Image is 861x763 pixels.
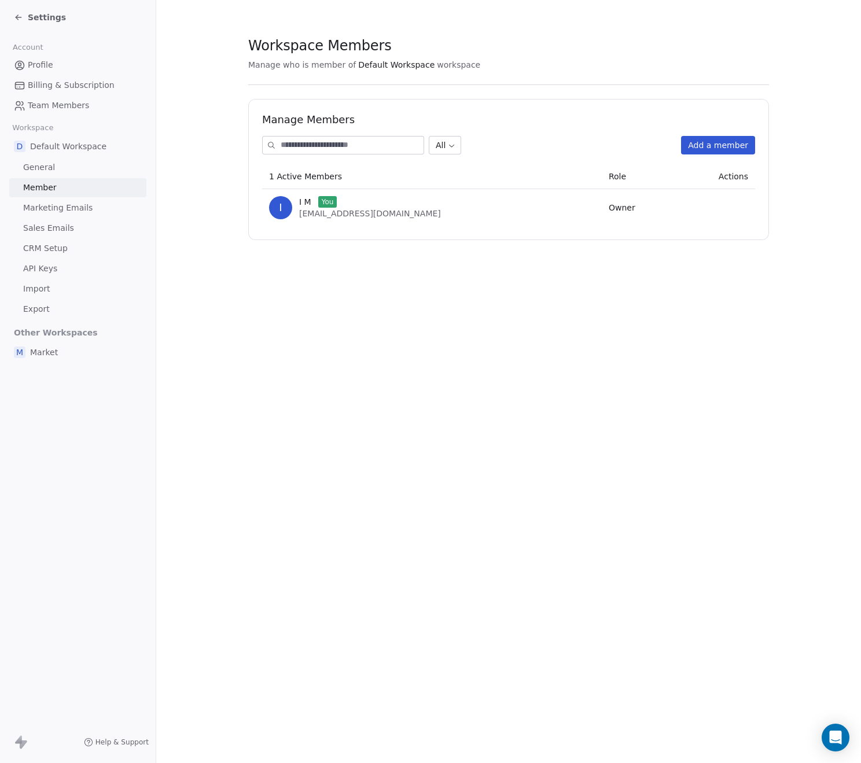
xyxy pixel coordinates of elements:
span: workspace [437,59,480,71]
span: You [318,196,337,208]
a: CRM Setup [9,239,146,258]
a: API Keys [9,259,146,278]
span: Profile [28,59,53,71]
span: Market [30,347,58,358]
span: Sales Emails [23,222,74,234]
span: Marketing Emails [23,202,93,214]
span: Default Workspace [358,59,435,71]
span: [EMAIL_ADDRESS][DOMAIN_NAME] [299,209,441,218]
a: Export [9,300,146,319]
span: Export [23,303,50,315]
span: CRM Setup [23,242,68,255]
span: Actions [719,172,748,181]
a: Profile [9,56,146,75]
a: Sales Emails [9,219,146,238]
span: D [14,141,25,152]
span: Team Members [28,99,89,112]
span: Workspace [8,119,58,137]
span: Member [23,182,57,194]
span: Default Workspace [30,141,106,152]
a: Help & Support [84,738,149,747]
a: Marketing Emails [9,198,146,218]
h1: Manage Members [262,113,755,127]
span: Workspace Members [248,37,391,54]
div: Open Intercom Messenger [822,724,849,751]
span: API Keys [23,263,57,275]
a: Settings [14,12,66,23]
span: I [269,196,292,219]
span: Settings [28,12,66,23]
span: Help & Support [95,738,149,747]
span: I M [299,196,311,208]
a: Member [9,178,146,197]
span: Role [609,172,626,181]
a: Billing & Subscription [9,76,146,95]
span: General [23,161,55,174]
a: Import [9,279,146,298]
button: Add a member [681,136,755,154]
span: Manage who is member of [248,59,356,71]
span: Owner [609,203,635,212]
span: Billing & Subscription [28,79,115,91]
a: Team Members [9,96,146,115]
span: Other Workspaces [9,323,102,342]
span: Account [8,39,48,56]
span: 1 Active Members [269,172,342,181]
span: Import [23,283,50,295]
span: M [14,347,25,358]
a: General [9,158,146,177]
